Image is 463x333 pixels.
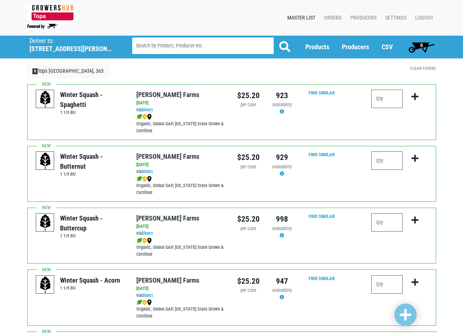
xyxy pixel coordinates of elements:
div: 998 [271,213,293,225]
img: map_marker-0e94453035b3232a4d21701695807de9.png [147,176,152,182]
a: Direct [142,169,153,174]
a: Settings [379,11,409,25]
img: placeholder-variety-43d6402dacf2d531de610a020419775a.svg [36,214,55,232]
span: availability [272,287,292,293]
img: 279edf242af8f9d49a69d9d2afa010fb.png [27,5,78,21]
span: 0 [420,42,423,48]
img: leaf-e5c59151409436ccce96b2ca1b28e03c.png [136,176,142,182]
a: Producers [342,43,369,51]
div: Organic, Global GAP, [US_STATE] State Grown & Certified [136,114,226,135]
img: placeholder-variety-43d6402dacf2d531de610a020419775a.svg [36,152,55,170]
span: availability [272,102,292,107]
div: Organic, Global GAP, [US_STATE] State Grown & Certified [136,237,226,258]
div: [DATE] [136,223,226,230]
span: availability [272,164,292,169]
div: $25.20 [237,90,260,101]
span: availability [272,226,292,231]
img: placeholder-variety-43d6402dacf2d531de610a020419775a.svg [36,276,55,294]
input: Search by Product, Producer etc. [132,37,274,54]
img: safety-e55c860ca8c00a9c171001a62a92dabd.png [142,238,147,244]
a: Find Similar [309,214,335,219]
div: 947 [271,275,293,287]
span: Tops Fayetteville, 363 (5351 N Burdick St, Fayetteville, NY 13066, USA) [29,36,119,53]
img: safety-e55c860ca8c00a9c171001a62a92dabd.png [142,114,147,120]
div: via [136,107,226,114]
img: Powered by Big Wheelbarrow [27,24,58,29]
input: Qty [371,275,403,294]
a: [PERSON_NAME] Farms [136,153,199,160]
div: [DATE] [136,285,226,292]
img: map_marker-0e94453035b3232a4d21701695807de9.png [147,238,152,244]
div: $25.20 [237,213,260,225]
img: safety-e55c860ca8c00a9c171001a62a92dabd.png [142,176,147,182]
div: per case [237,225,260,232]
a: Direct [142,107,153,112]
img: map_marker-0e94453035b3232a4d21701695807de9.png [147,114,152,120]
a: [PERSON_NAME] Farms [136,276,199,284]
a: Find Similar [309,90,335,96]
span: X [32,68,38,74]
div: Winter Squash - Butternut [60,151,125,171]
a: Find Similar [309,276,335,281]
div: Winter Squash - Buttercup [60,213,125,233]
img: map_marker-0e94453035b3232a4d21701695807de9.png [147,300,152,305]
div: via [136,292,226,299]
div: Winter Squash - Acorn [60,275,120,285]
h5: [STREET_ADDRESS][PERSON_NAME] [29,45,113,53]
div: via [136,168,226,175]
div: Organic, Global GAP, [US_STATE] State Grown & Certified [136,299,226,320]
div: $25.20 [237,151,260,163]
div: $25.20 [237,275,260,287]
a: Direct [142,293,153,298]
a: Clear Filters [410,66,436,71]
h6: 1 1/9 BU [60,233,125,239]
div: Organic, Global GAP, [US_STATE] State Grown & Certified [136,175,226,196]
a: [PERSON_NAME] Farms [136,214,199,222]
h6: 1 1/9 BU [60,110,125,115]
a: Orders [318,11,344,25]
div: per case [237,287,260,294]
a: Direct [142,230,153,236]
a: Find Similar [309,152,335,157]
div: per case [237,164,260,171]
a: 0 [405,40,438,54]
img: placeholder-variety-43d6402dacf2d531de610a020419775a.svg [36,90,55,108]
a: [PERSON_NAME] Farms [136,91,199,99]
a: Producers [344,11,379,25]
a: Products [305,43,329,51]
div: [DATE] [136,100,226,107]
div: [DATE] [136,161,226,168]
img: leaf-e5c59151409436ccce96b2ca1b28e03c.png [136,114,142,120]
div: 929 [271,151,293,163]
a: Master List [281,11,318,25]
img: leaf-e5c59151409436ccce96b2ca1b28e03c.png [136,238,142,244]
div: 923 [271,90,293,101]
img: leaf-e5c59151409436ccce96b2ca1b28e03c.png [136,300,142,305]
input: Qty [371,90,403,108]
div: Winter Squash - Spaghetti [60,90,125,110]
input: Qty [371,151,403,170]
p: Deliver to: [29,37,113,45]
h6: 1 1/9 BU [60,171,125,177]
a: XTops [GEOGRAPHIC_DATA], 363 [27,64,109,78]
input: Qty [371,213,403,232]
img: safety-e55c860ca8c00a9c171001a62a92dabd.png [142,300,147,305]
h6: 1 1/9 BU [60,285,120,291]
div: per case [237,101,260,108]
a: Logout [409,11,436,25]
a: CSV [382,43,393,51]
div: via [136,230,226,237]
